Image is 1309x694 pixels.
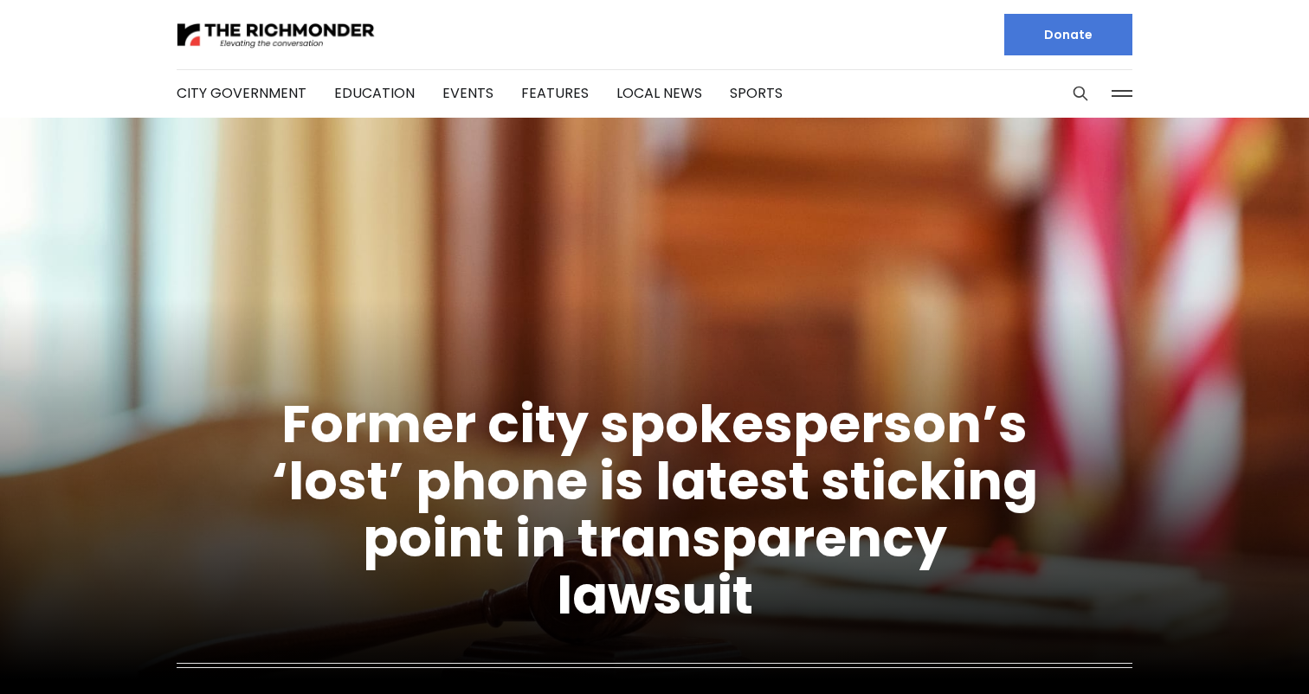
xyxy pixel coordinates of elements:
[272,388,1038,632] a: Former city spokesperson’s ‘lost’ phone is latest sticking point in transparency lawsuit
[1067,80,1093,106] button: Search this site
[521,83,589,103] a: Features
[442,83,493,103] a: Events
[334,83,415,103] a: Education
[1004,14,1132,55] a: Donate
[177,20,376,50] img: The Richmonder
[730,83,783,103] a: Sports
[1162,609,1309,694] iframe: portal-trigger
[177,83,306,103] a: City Government
[616,83,702,103] a: Local News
